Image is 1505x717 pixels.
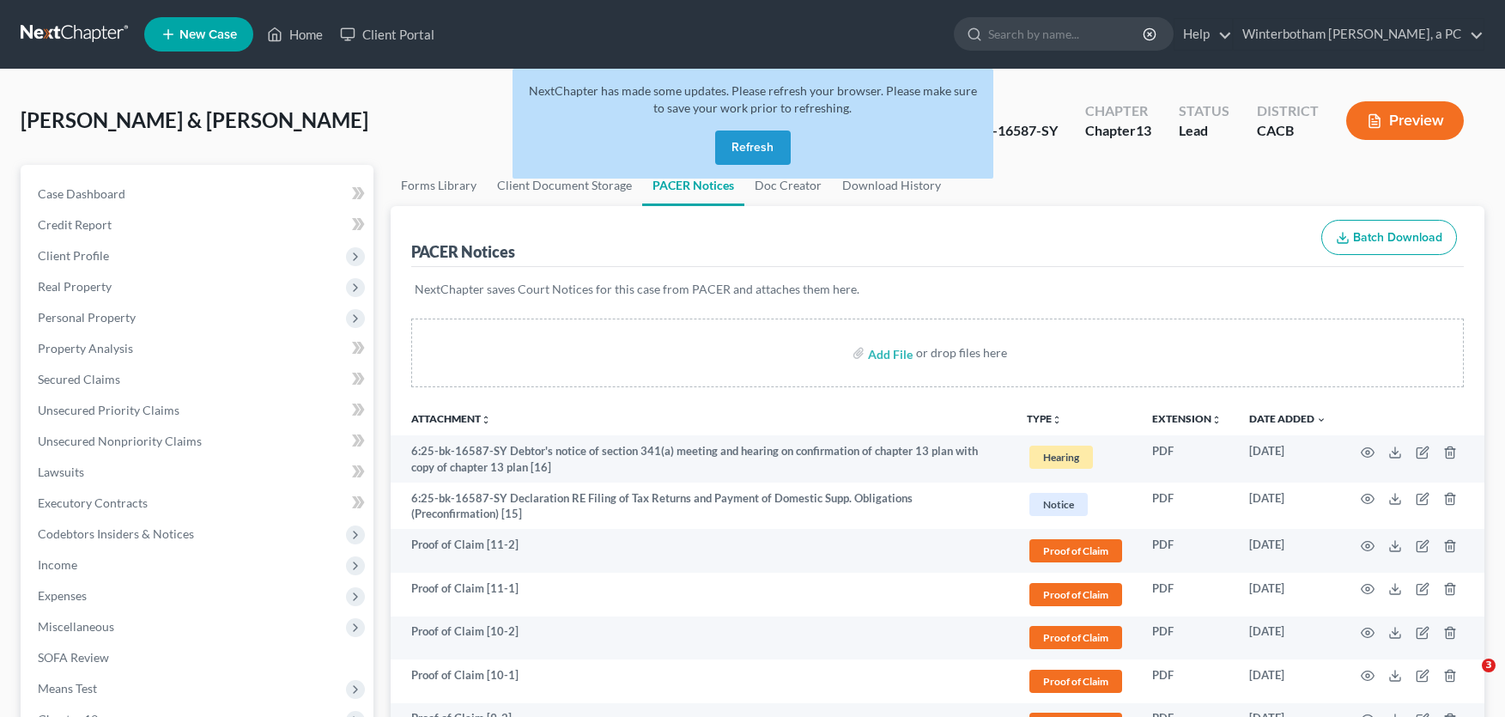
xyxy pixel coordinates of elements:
[38,341,133,355] span: Property Analysis
[1138,573,1235,617] td: PDF
[258,19,331,50] a: Home
[391,573,1013,617] td: Proof of Claim [11-1]
[1027,623,1125,652] a: Proof of Claim
[1136,122,1151,138] span: 13
[179,28,237,41] span: New Case
[415,281,1460,298] p: NextChapter saves Court Notices for this case from PACER and attaches them here.
[1029,446,1093,469] span: Hearing
[1235,573,1340,617] td: [DATE]
[1235,529,1340,573] td: [DATE]
[38,681,97,696] span: Means Test
[24,395,373,426] a: Unsecured Priority Claims
[1257,121,1319,141] div: CACB
[38,434,202,448] span: Unsecured Nonpriority Claims
[24,488,373,519] a: Executory Contracts
[38,650,109,665] span: SOFA Review
[1027,414,1062,425] button: TYPEunfold_more
[331,19,443,50] a: Client Portal
[21,107,368,132] span: [PERSON_NAME] & [PERSON_NAME]
[1027,537,1125,565] a: Proof of Claim
[38,557,77,572] span: Income
[38,526,194,541] span: Codebtors Insiders & Notices
[1138,659,1235,703] td: PDF
[38,619,114,634] span: Miscellaneous
[1027,580,1125,609] a: Proof of Claim
[1029,539,1122,562] span: Proof of Claim
[38,217,112,232] span: Credit Report
[38,465,84,479] span: Lawsuits
[391,659,1013,703] td: Proof of Claim [10-1]
[945,101,1058,121] div: Case
[487,165,642,206] a: Client Document Storage
[24,179,373,210] a: Case Dashboard
[988,18,1145,50] input: Search by name...
[391,483,1013,530] td: 6:25-bk-16587-SY Declaration RE Filing of Tax Returns and Payment of Domestic Supp. Obligations (...
[411,412,491,425] a: Attachmentunfold_more
[38,372,120,386] span: Secured Claims
[1346,101,1464,140] button: Preview
[1027,443,1125,471] a: Hearing
[38,248,109,263] span: Client Profile
[1482,659,1496,672] span: 3
[38,310,136,325] span: Personal Property
[391,617,1013,660] td: Proof of Claim [10-2]
[391,529,1013,573] td: Proof of Claim [11-2]
[715,131,791,165] button: Refresh
[1138,483,1235,530] td: PDF
[1235,435,1340,483] td: [DATE]
[529,83,977,115] span: NextChapter has made some updates. Please refresh your browser. Please make sure to save your wor...
[1179,101,1229,121] div: Status
[1447,659,1488,700] iframe: Intercom live chat
[1257,101,1319,121] div: District
[1138,435,1235,483] td: PDF
[1138,529,1235,573] td: PDF
[1027,667,1125,696] a: Proof of Claim
[1085,101,1151,121] div: Chapter
[391,435,1013,483] td: 6:25-bk-16587-SY Debtor's notice of section 341(a) meeting and hearing on confirmation of chapter...
[38,186,125,201] span: Case Dashboard
[1235,617,1340,660] td: [DATE]
[1085,121,1151,141] div: Chapter
[945,121,1058,141] div: 6:25-bk-16587-SY
[1235,659,1340,703] td: [DATE]
[1234,19,1484,50] a: Winterbotham [PERSON_NAME], a PC
[1235,483,1340,530] td: [DATE]
[1316,415,1326,425] i: expand_more
[1353,230,1442,245] span: Batch Download
[38,403,179,417] span: Unsecured Priority Claims
[481,415,491,425] i: unfold_more
[1052,415,1062,425] i: unfold_more
[1152,412,1222,425] a: Extensionunfold_more
[24,642,373,673] a: SOFA Review
[38,279,112,294] span: Real Property
[1029,626,1122,649] span: Proof of Claim
[38,495,148,510] span: Executory Contracts
[38,588,87,603] span: Expenses
[1029,670,1122,693] span: Proof of Claim
[1211,415,1222,425] i: unfold_more
[1138,617,1235,660] td: PDF
[1029,583,1122,606] span: Proof of Claim
[24,364,373,395] a: Secured Claims
[1027,490,1125,519] a: Notice
[1321,220,1457,256] button: Batch Download
[1029,493,1088,516] span: Notice
[1174,19,1232,50] a: Help
[24,210,373,240] a: Credit Report
[1249,412,1326,425] a: Date Added expand_more
[24,426,373,457] a: Unsecured Nonpriority Claims
[391,165,487,206] a: Forms Library
[24,457,373,488] a: Lawsuits
[1179,121,1229,141] div: Lead
[24,333,373,364] a: Property Analysis
[411,241,515,262] div: PACER Notices
[916,344,1007,362] div: or drop files here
